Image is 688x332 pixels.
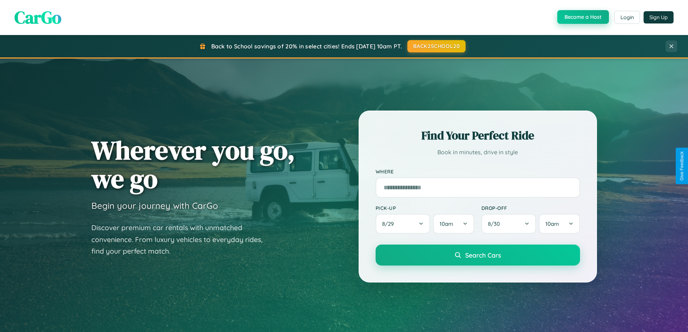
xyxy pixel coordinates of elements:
span: CarGo [14,5,61,29]
h3: Begin your journey with CarGo [91,200,218,211]
button: 10am [539,214,580,234]
button: Sign Up [644,11,674,23]
span: 10am [440,220,453,227]
span: 8 / 29 [382,220,397,227]
button: Search Cars [376,245,580,266]
button: 8/30 [481,214,536,234]
span: 10am [545,220,559,227]
span: Back to School savings of 20% in select cities! Ends [DATE] 10am PT. [211,43,402,50]
button: 8/29 [376,214,430,234]
p: Book in minutes, drive in style [376,147,580,158]
span: Search Cars [465,251,501,259]
span: 8 / 30 [488,220,503,227]
button: Become a Host [557,10,609,24]
button: BACK2SCHOOL20 [407,40,466,52]
button: 10am [433,214,474,234]
div: Give Feedback [679,151,684,181]
h2: Find Your Perfect Ride [376,128,580,143]
h1: Wherever you go, we go [91,136,295,193]
label: Pick-up [376,205,474,211]
label: Drop-off [481,205,580,211]
button: Login [614,11,640,24]
p: Discover premium car rentals with unmatched convenience. From luxury vehicles to everyday rides, ... [91,222,272,257]
label: Where [376,168,580,174]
